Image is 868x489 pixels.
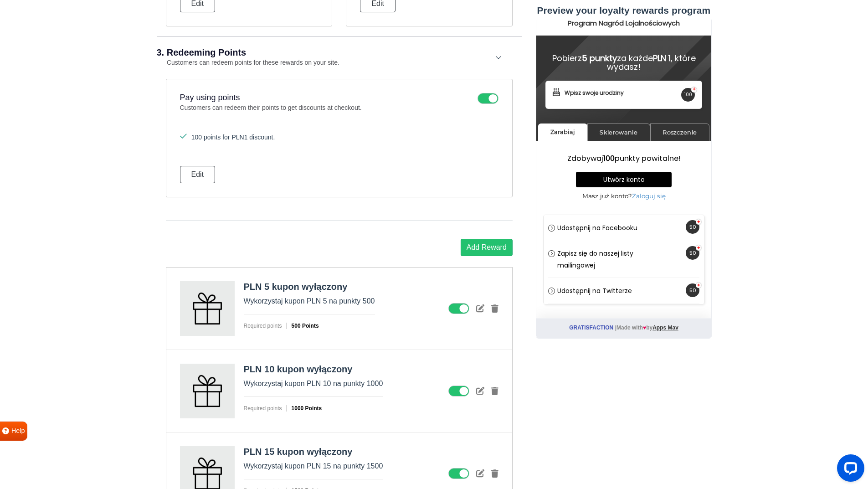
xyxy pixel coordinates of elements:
[157,59,339,66] small: Customers can redeem points for these rewards on your site.
[96,173,130,180] a: Zaloguj się
[16,135,159,143] h3: Zdobywaj punkty powitalne!
[117,33,135,44] strong: PLN 1
[40,152,136,168] a: Utwórz konto
[244,296,375,307] p: Wykorzystaj kupon PLN 5 na punkty 500
[244,405,287,412] span: Required points
[180,133,498,142] li: 100 points for PLN1 discount.
[33,305,77,311] a: Gratisfaction
[10,34,166,52] h4: Pobierz za każde , które wydasz!
[51,104,114,122] a: Skierowanie
[244,282,348,292] strong: PLN 5 kupon wyłączony
[244,323,287,329] span: Required points
[244,461,383,472] p: Wykorzystaj kupon PLN 15 na punkty 1500
[79,305,81,311] span: |
[11,426,25,436] span: Help
[244,447,353,457] strong: PLN 15 kupon wyłączony
[536,5,712,16] h3: Preview your loyalty rewards program
[117,305,143,311] a: Apps Mav
[180,103,473,124] p: Customers can redeem their points to get discounts at checkout.
[461,239,513,256] button: Add Reward
[287,323,333,329] strong: 500 Points
[244,378,383,389] p: Wykorzystaj kupon PLN 10 na punkty 1000
[244,364,353,374] strong: PLN 10 kupon wyłączony
[2,104,51,121] a: Zarabiaj
[180,93,473,103] h3: Pay using points
[157,48,494,57] h2: 3. Redeeming Points
[830,451,868,489] iframe: LiveChat chat widget
[287,405,336,412] strong: 1000 Points
[107,305,110,311] i: ♥
[16,172,159,181] p: Masz już konto?
[180,166,216,183] button: Edit
[46,33,81,44] strong: 5 punkty
[0,299,175,318] p: Made with by
[114,104,174,122] a: Roszczenie
[67,134,79,144] strong: 100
